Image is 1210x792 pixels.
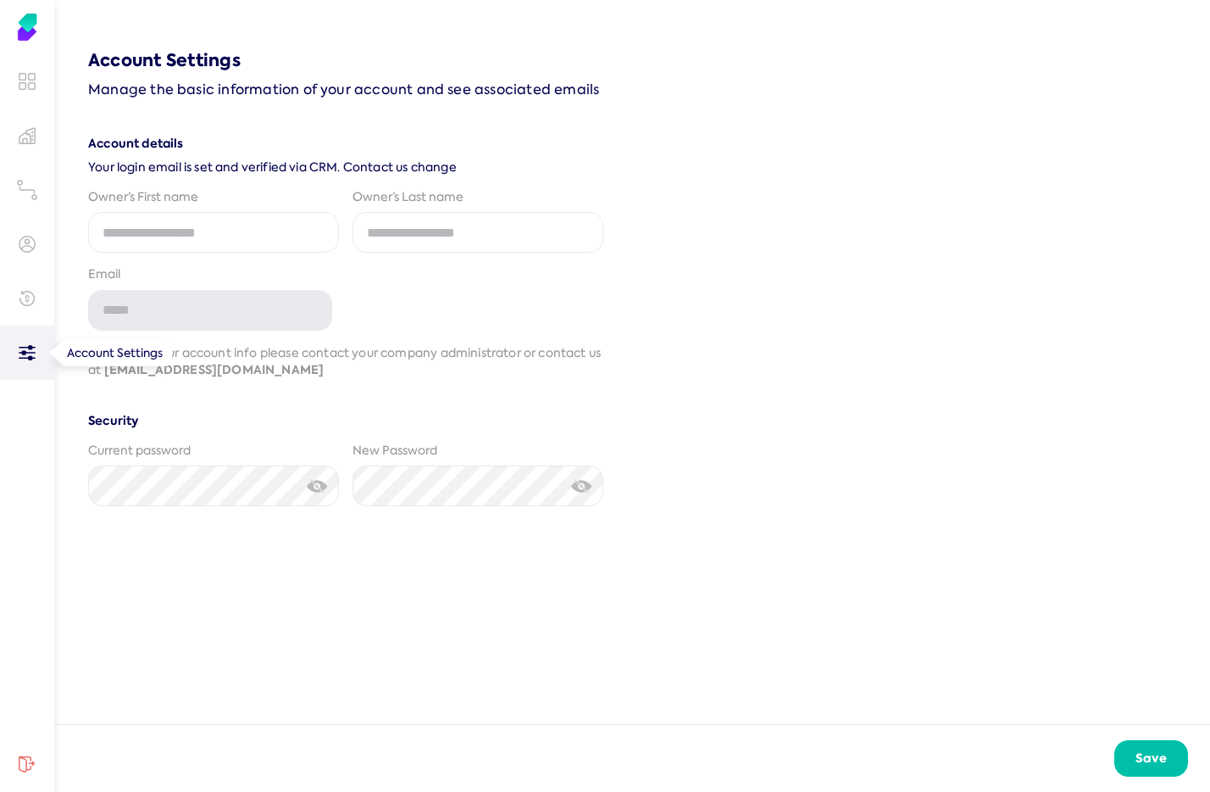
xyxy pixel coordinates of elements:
div: Email [88,266,332,283]
img: eye-crossed.svg [307,477,328,495]
a: [EMAIL_ADDRESS][DOMAIN_NAME] [104,361,325,378]
h3: Account details [88,135,603,152]
div: Owner’s Last name [352,189,603,206]
p: To change your account info please contact your company administrator or contact us at [88,344,603,378]
div: New Password [352,443,603,460]
p: Manage the basic information of your account and see associated emails [88,79,603,101]
div: Current password [88,443,339,460]
div: Owner’s First name [88,189,339,206]
img: Soho Agent Portal Home [14,14,41,41]
button: Save [1114,740,1189,777]
img: eye-crossed.svg [571,477,592,495]
span: Your login email is set and verified via CRM. Contact us change [88,159,603,176]
h2: Account Settings [88,48,603,72]
h4: Security [88,412,603,429]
